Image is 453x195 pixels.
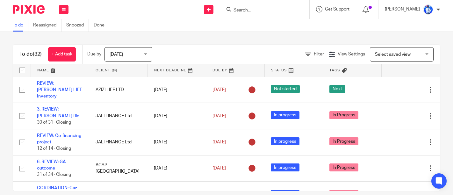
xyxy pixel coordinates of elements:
span: In Progress [329,111,358,119]
a: + Add task [48,47,76,61]
span: [DATE] [212,88,226,92]
a: Done [94,19,109,32]
h1: To do [19,51,42,58]
span: (32) [33,52,42,57]
a: Reassigned [33,19,61,32]
span: [DATE] [212,140,226,144]
span: [DATE] [212,166,226,170]
span: Get Support [325,7,349,11]
a: To do [13,19,28,32]
td: ACSP [GEOGRAPHIC_DATA] [89,155,148,181]
img: Pixie [13,5,45,14]
p: Due by [87,51,101,57]
span: [DATE] [212,114,226,118]
span: In progress [271,111,299,119]
td: [DATE] [147,77,206,103]
a: 3. REVIEW: [PERSON_NAME] file [37,107,79,118]
span: 12 of 14 · Closing [37,147,71,151]
span: [DATE] [110,52,123,57]
span: 31 of 34 · Closing [37,173,71,177]
span: Next [329,85,345,93]
a: Snoozed [66,19,89,32]
span: Not started [271,85,300,93]
td: JALI FINANCE Ltd [89,103,148,129]
span: In progress [271,163,299,171]
td: AZIZI LIFE LTD [89,77,148,103]
span: In progress [271,137,299,145]
a: REVIEW: [PERSON_NAME] LIFE Inventory [37,81,82,99]
span: In Progress [329,163,358,171]
span: Select saved view [375,52,411,57]
span: 30 of 31 · Closing [37,120,71,125]
td: [DATE] [147,103,206,129]
span: Filter [314,52,324,56]
span: View Settings [338,52,365,56]
span: In Progress [329,137,358,145]
p: [PERSON_NAME] [385,6,420,12]
span: Tags [329,69,340,72]
img: WhatsApp%20Image%202022-01-17%20at%2010.26.43%20PM.jpeg [423,4,433,15]
td: [DATE] [147,129,206,155]
input: Search [233,8,290,13]
a: 6. REVIEW: GA outcome [37,160,66,170]
td: JALI FINANCE Ltd [89,129,148,155]
a: REVIEW: Co-financing project [37,134,81,144]
td: [DATE] [147,155,206,181]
